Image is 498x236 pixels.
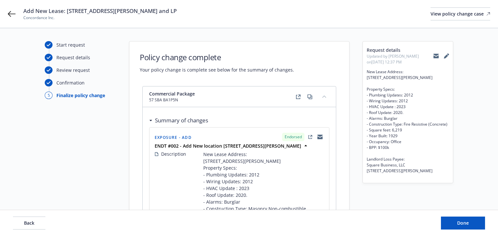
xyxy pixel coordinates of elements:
span: New Lease Address: [STREET_ADDRESS][PERSON_NAME] Property Specs: - Plumbing Updates: 2012 - Wirin... [367,69,449,174]
h1: Policy change complete [140,52,294,62]
span: Endorsed [285,134,302,140]
span: Add New Lease: [STREET_ADDRESS][PERSON_NAME] and LP [23,7,177,15]
a: external [306,133,314,141]
div: Summary of changes [149,116,208,125]
a: copyLogging [316,133,324,141]
div: Request details [56,54,90,61]
span: Your policy change is complete see below for the summary of changes. [140,66,294,73]
div: Finalize policy change [56,92,105,99]
span: Description [161,151,186,157]
span: Request details [367,47,433,53]
span: 57 SBA BA1P5N [149,97,195,103]
button: Done [441,217,485,230]
span: Exposure - Add [155,135,192,140]
div: Review request [56,67,90,73]
span: Back [24,220,34,226]
div: 5 [45,92,53,99]
span: Concordance Inc. [23,15,177,21]
div: View policy change case [431,8,490,20]
span: Done [457,220,469,226]
div: Confirmation [56,79,85,86]
h3: Summary of changes [155,116,208,125]
a: external [294,93,302,101]
span: Updated by [PERSON_NAME] on [DATE] 12:37 PM [367,53,433,65]
strong: ENDT #002 - Add New location [STREET_ADDRESS][PERSON_NAME] [155,143,301,149]
div: Commercial Package57 SBA BA1P5Nexternalcopycollapse content [143,86,336,107]
span: Commercial Package [149,90,195,97]
button: Back [13,217,45,230]
a: copy [306,93,314,101]
button: collapse content [319,91,329,102]
a: View policy change case [431,7,490,20]
div: Start request [56,41,85,48]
